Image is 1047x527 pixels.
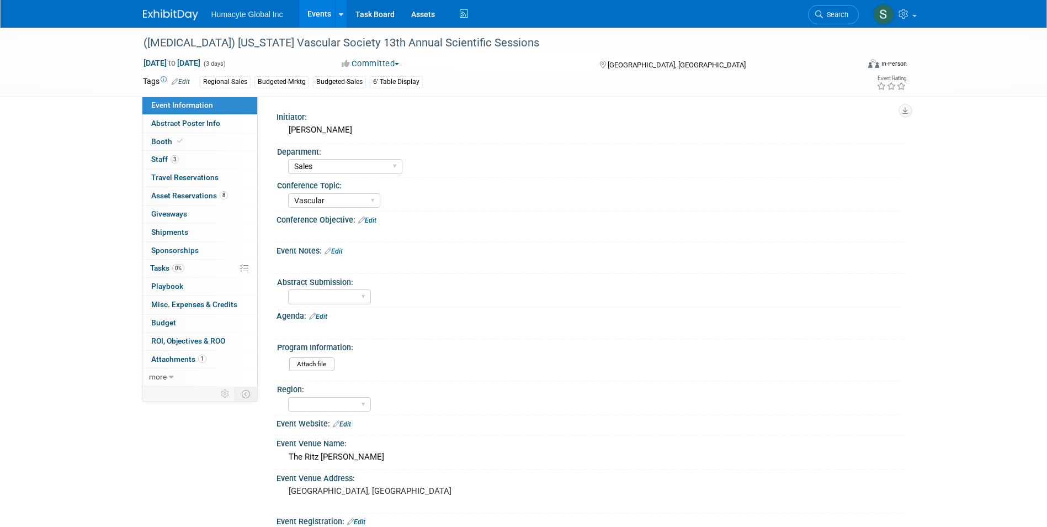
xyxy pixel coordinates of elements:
div: Initiator: [277,109,905,123]
span: Humacyte Global Inc [211,10,283,19]
span: Abstract Poster Info [151,119,220,128]
a: Booth [142,133,257,151]
a: Edit [172,78,190,86]
div: The Ritz [PERSON_NAME] [285,449,896,466]
a: more [142,368,257,386]
span: Playbook [151,282,183,291]
a: Abstract Poster Info [142,115,257,133]
div: Abstract Submission: [277,274,900,288]
span: Attachments [151,355,206,363]
span: Tasks [150,263,184,272]
a: Edit [325,247,343,255]
a: Giveaways [142,205,257,223]
span: [GEOGRAPHIC_DATA], [GEOGRAPHIC_DATA] [608,61,746,69]
a: Sponsorships [142,242,257,260]
span: Giveaways [151,209,187,218]
span: Misc. Expenses & Credits [151,300,237,309]
a: Shipments [142,224,257,241]
span: ROI, Objectives & ROO [151,336,225,345]
div: Event Rating [876,76,906,81]
div: [PERSON_NAME] [285,122,896,139]
td: Toggle Event Tabs [235,387,257,401]
span: Asset Reservations [151,191,228,200]
span: Event Information [151,101,213,109]
div: Event Notes: [277,243,905,257]
span: 8 [220,191,228,199]
span: to [167,59,177,67]
a: ROI, Objectives & ROO [142,333,257,350]
i: Booth reservation complete [177,138,183,144]
div: Event Website: [277,415,905,430]
img: ExhibitDay [143,9,198,20]
a: Tasks0% [142,260,257,277]
div: Conference Topic: [277,177,900,191]
span: more [149,372,167,381]
span: Shipments [151,228,188,236]
div: Program Information: [277,339,900,353]
div: Event Venue Name: [277,435,905,449]
img: Format-Inperson.png [868,59,879,68]
div: Budgeted-Mrktg [254,76,309,88]
a: Edit [358,217,376,224]
div: 6' Table Display [370,76,423,88]
span: 0% [172,264,184,272]
div: Region: [277,381,900,395]
div: In-Person [881,60,907,68]
a: Search [808,5,859,24]
div: Budgeted-Sales [313,76,366,88]
td: Tags [143,76,190,88]
a: Staff3 [142,151,257,168]
div: ([MEDICAL_DATA]) [US_STATE] Vascular Society 13th Annual Scientific Sessions [140,33,842,53]
span: Staff [151,155,179,164]
span: (3 days) [203,60,226,67]
a: Edit [333,420,351,428]
span: 3 [171,155,179,164]
button: Committed [338,58,403,70]
a: Attachments1 [142,351,257,368]
a: Misc. Expenses & Credits [142,296,257,314]
div: Event Format [794,57,907,74]
span: Budget [151,318,176,327]
td: Personalize Event Tab Strip [216,387,235,401]
a: Budget [142,314,257,332]
a: Edit [347,518,365,526]
a: Event Information [142,97,257,114]
pre: [GEOGRAPHIC_DATA], [GEOGRAPHIC_DATA] [289,486,526,496]
span: [DATE] [DATE] [143,58,201,68]
a: Travel Reservations [142,169,257,187]
div: Regional Sales [200,76,251,88]
span: Travel Reservations [151,173,219,182]
div: Conference Objective: [277,212,905,226]
a: Playbook [142,278,257,296]
div: Agenda: [277,308,905,322]
span: 1 [198,355,206,363]
img: Sam Cashion [873,4,894,25]
a: Asset Reservations8 [142,187,257,205]
a: Edit [309,313,327,320]
span: Search [823,10,848,19]
span: Sponsorships [151,246,199,255]
div: Event Venue Address: [277,470,905,484]
div: Department: [277,144,900,157]
span: Booth [151,137,185,146]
